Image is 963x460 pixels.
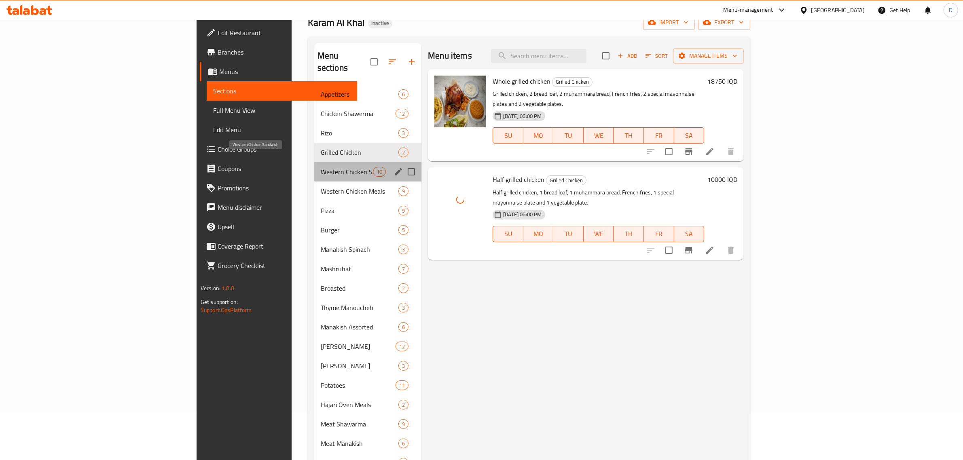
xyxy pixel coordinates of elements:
[614,226,644,242] button: TH
[396,380,408,390] div: items
[321,283,398,293] span: Broasted
[218,28,351,38] span: Edit Restaurant
[207,81,358,101] a: Sections
[646,51,668,61] span: Sort
[546,175,586,185] div: Grilled Chicken
[552,77,592,87] span: Grilled Chicken
[200,159,358,178] a: Coupons
[321,303,398,312] span: Thyme Manoucheh
[219,67,351,76] span: Menus
[399,285,408,292] span: 2
[491,49,586,63] input: search
[587,130,611,141] span: WE
[399,401,408,409] span: 2
[321,128,398,138] span: Rizo
[321,148,398,157] span: Grilled Chicken
[398,400,408,409] div: items
[496,130,520,141] span: SU
[218,183,351,193] span: Promotions
[660,143,677,160] span: Select to update
[308,13,365,32] span: Karam Al Khal
[321,264,398,274] div: Mashruhat
[399,420,408,428] span: 9
[200,62,358,81] a: Menus
[314,356,422,376] div: [PERSON_NAME]3
[373,168,385,176] span: 10
[321,245,398,254] span: Manakish Spinach
[321,400,398,409] div: Hajari Oven Meals
[218,261,351,270] span: Grocery Checklist
[314,84,422,104] div: Appetizers6
[396,343,408,350] span: 12
[721,241,741,260] button: delete
[557,228,580,240] span: TU
[399,304,408,312] span: 3
[321,342,396,351] span: [PERSON_NAME]
[321,322,398,332] span: Manakish Assorted
[721,142,741,161] button: delete
[493,75,550,87] span: Whole grilled chicken
[200,236,358,256] a: Coverage Report
[321,225,398,235] span: Burger
[496,228,520,240] span: SU
[207,120,358,139] a: Edit Menu
[392,166,404,178] button: edit
[644,226,674,242] button: FR
[321,89,398,99] span: Appetizers
[673,49,744,63] button: Manage items
[647,130,671,141] span: FR
[314,298,422,317] div: Thyme Manoucheh3
[201,305,252,315] a: Support.OpsPlatform
[314,143,422,162] div: Grilled Chicken2
[398,419,408,429] div: items
[399,129,408,137] span: 3
[399,149,408,156] span: 2
[396,382,408,389] span: 11
[500,211,545,218] span: [DATE] 06:00 PM
[587,228,611,240] span: WE
[705,245,715,255] a: Edit menu item
[398,225,408,235] div: items
[218,47,351,57] span: Branches
[647,228,671,240] span: FR
[949,6,952,15] span: D
[368,19,392,28] div: Inactive
[398,245,408,254] div: items
[213,106,351,115] span: Full Menu View
[314,317,422,337] div: Manakish Assorted6
[321,380,396,390] div: Potatoes
[724,5,773,15] div: Menu-management
[314,279,422,298] div: Broasted2
[398,322,408,332] div: items
[584,127,614,143] button: WE
[200,198,358,217] a: Menu disclaimer
[207,101,358,120] a: Full Menu View
[399,91,408,98] span: 6
[811,6,865,15] div: [GEOGRAPHIC_DATA]
[321,419,398,429] span: Meat Shawarma
[314,220,422,240] div: Burger5
[321,342,396,351] div: Manakish Akkawi
[398,148,408,157] div: items
[399,246,408,253] span: 3
[366,53,383,70] span: Select all sections
[402,52,421,72] button: Add section
[399,440,408,447] span: 6
[698,15,750,30] button: export
[707,174,737,185] h6: 10000 IQD
[314,434,422,453] div: Meat Manakish6
[674,127,705,143] button: SA
[398,264,408,274] div: items
[321,361,398,371] span: [PERSON_NAME]
[546,176,586,185] span: Grilled Chicken
[398,89,408,99] div: items
[314,123,422,143] div: Rizo3
[321,109,396,118] span: Chicken Shawerma
[314,259,422,279] div: Mashruhat7
[617,130,641,141] span: TH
